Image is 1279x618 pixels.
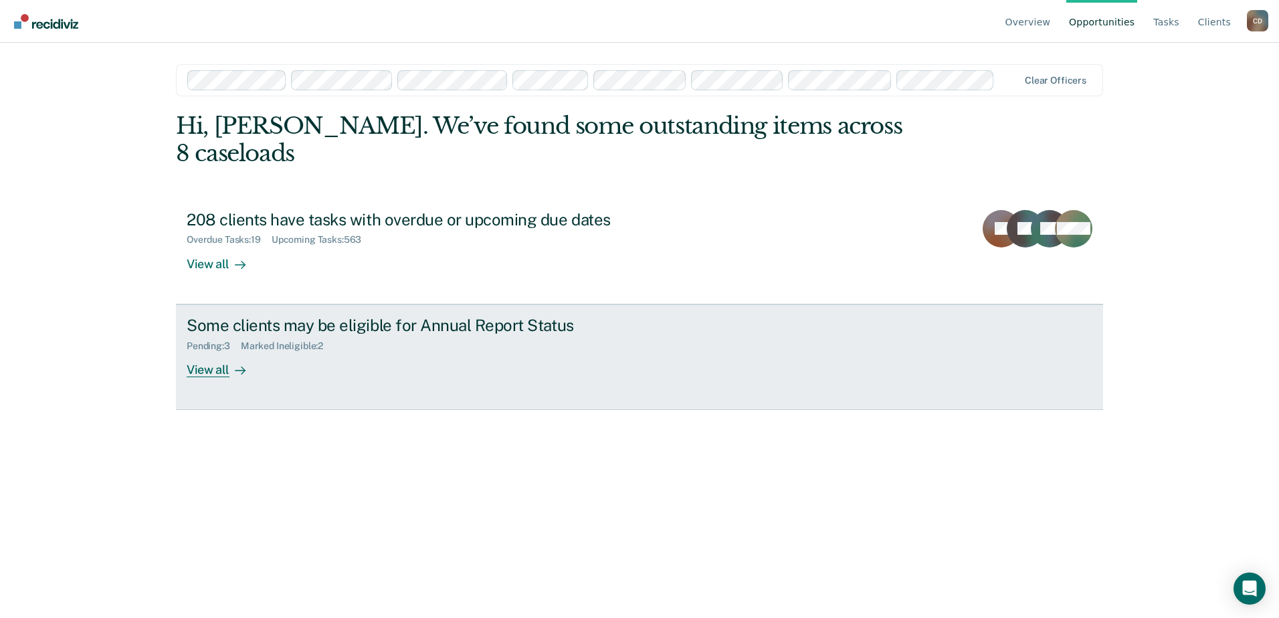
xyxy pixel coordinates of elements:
[187,316,656,335] div: Some clients may be eligible for Annual Report Status
[187,210,656,229] div: 208 clients have tasks with overdue or upcoming due dates
[14,14,78,29] img: Recidiviz
[187,245,262,272] div: View all
[272,234,373,245] div: Upcoming Tasks : 563
[1247,10,1268,31] button: Profile dropdown button
[176,199,1103,304] a: 208 clients have tasks with overdue or upcoming due datesOverdue Tasks:19Upcoming Tasks:563View all
[241,340,334,352] div: Marked Ineligible : 2
[187,351,262,377] div: View all
[1247,10,1268,31] div: C D
[176,112,918,167] div: Hi, [PERSON_NAME]. We’ve found some outstanding items across 8 caseloads
[176,304,1103,410] a: Some clients may be eligible for Annual Report StatusPending:3Marked Ineligible:2View all
[1025,75,1086,86] div: Clear officers
[1234,573,1266,605] div: Open Intercom Messenger
[187,234,272,245] div: Overdue Tasks : 19
[187,340,241,352] div: Pending : 3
